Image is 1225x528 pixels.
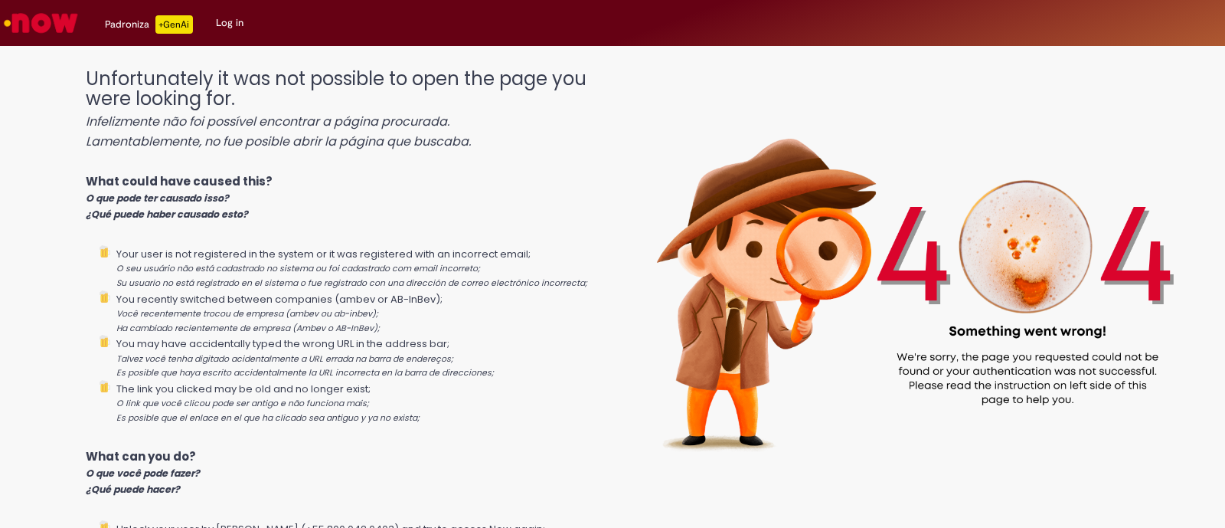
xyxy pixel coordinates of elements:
[116,263,480,274] i: O seu usuário não está cadastrado no sistema ou foi cadastrado com email incorreto;
[116,353,453,365] i: Talvez você tenha digitado acidentalmente a URL errada na barra de endereços;
[86,448,599,497] p: What can you do?
[2,8,80,38] img: ServiceNow
[599,54,1225,491] img: 404_ambev_new.png
[116,412,420,424] i: Es posible que el enlace en el que ha clicado sea antiguo y ya no exista;
[116,398,369,409] i: O link que você clicou pode ser antigo e não funciona mais;
[86,192,229,205] i: O que pode ter causado isso?
[86,173,599,222] p: What could have caused this?
[116,277,587,289] i: Su usuario no está registrado en el sistema o fue registrado con una dirección de correo electrón...
[105,15,193,34] div: Padroniza
[155,15,193,34] p: +GenAi
[116,308,378,320] i: Você recentemente trocou de empresa (ambev ou ab-inbev);
[116,367,494,379] i: Es posible que haya escrito accidentalmente la URL incorrecta en la barra de direcciones;
[86,133,471,150] i: Lamentablemente, no fue posible abrir la página que buscaba.
[116,335,599,380] li: You may have accidentally typed the wrong URL in the address bar;
[86,208,248,221] i: ¿Qué puede haber causado esto?
[116,323,380,334] i: Ha cambiado recientemente de empresa (Ambev o AB-InBev);
[86,113,449,130] i: Infelizmente não foi possível encontrar a página procurada.
[86,483,180,496] i: ¿Qué puede hacer?
[116,380,599,425] li: The link you clicked may be old and no longer exist;
[86,467,200,480] i: O que você pode fazer?
[116,245,599,290] li: Your user is not registered in the system or it was registered with an incorrect email;
[86,69,599,150] h1: Unfortunately it was not possible to open the page you were looking for.
[116,290,599,336] li: You recently switched between companies (ambev or AB-InBev);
